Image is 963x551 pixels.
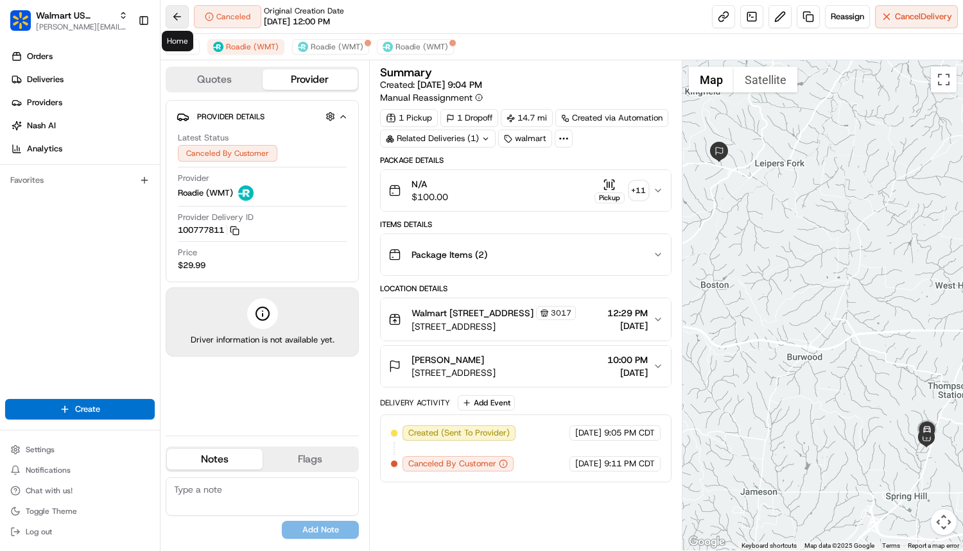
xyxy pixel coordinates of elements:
img: Walmart US Corporate [10,10,31,31]
button: Settings [5,441,155,459]
button: Add Event [458,395,515,411]
span: Orders [27,51,53,62]
button: Toggle fullscreen view [931,67,957,92]
span: Provider Delivery ID [178,212,254,223]
button: Quotes [167,69,263,90]
div: Delivery Activity [380,398,450,408]
a: Report a map error [908,542,959,549]
a: Powered byPylon [91,217,155,227]
button: N/A$100.00Pickup+11 [381,170,671,211]
span: 10:00 PM [607,353,648,366]
span: $29.99 [178,260,205,271]
span: 9:11 PM CDT [604,458,655,470]
span: Provider [178,173,209,184]
div: Favorites [5,170,155,191]
button: Pickup+11 [594,178,648,203]
a: Orders [5,46,160,67]
img: 1736555255976-a54dd68f-1ca7-489b-9aae-adbdc363a1c4 [13,123,36,146]
button: Package Items (2) [381,234,671,275]
button: Flags [263,449,358,470]
span: Roadie (WMT) [395,42,448,52]
img: roadie-logo-v2.jpg [238,185,254,201]
img: roadie-logo-v2.jpg [383,42,393,52]
div: Location Details [380,284,672,294]
span: [STREET_ADDRESS] [412,366,496,379]
img: Nash [13,13,39,38]
span: Notifications [26,465,71,475]
button: Reassign [825,5,870,28]
button: Create [5,399,155,420]
img: roadie-logo-v2.jpg [213,42,223,52]
div: walmart [498,130,552,148]
span: Nash AI [27,120,56,131]
span: 9:05 PM CDT [604,427,655,439]
span: [PERSON_NAME] [412,353,484,366]
span: Log out [26,527,52,537]
a: Providers [5,92,160,113]
span: Chat with us! [26,486,73,496]
span: Canceled By Customer [408,458,496,470]
button: Notifications [5,461,155,479]
span: Cancel Delivery [895,11,952,22]
span: 12:29 PM [607,307,648,319]
a: Created via Automation [555,109,668,127]
div: Package Details [380,155,672,165]
button: Show satellite imagery [734,67,797,92]
div: 1 Pickup [380,109,438,127]
span: Create [75,403,100,415]
button: Show street map [689,67,734,92]
span: Deliveries [27,74,64,85]
a: Terms (opens in new tab) [882,542,900,549]
button: Notes [167,449,263,470]
span: Original Creation Date [264,6,344,16]
span: Latest Status [178,132,229,144]
span: Manual Reassignment [380,91,473,104]
button: Manual Reassignment [380,91,483,104]
div: Pickup [594,192,625,203]
span: Knowledge Base [26,186,98,199]
button: Start new chat [218,126,234,142]
button: Provider Details [177,106,348,127]
div: 📗 [13,187,23,198]
button: Walmart US Corporate [36,9,114,22]
span: [DATE] [607,319,648,332]
button: Log out [5,523,155,541]
span: Settings [26,445,55,455]
button: 100777811 [178,225,239,236]
span: Pylon [128,217,155,227]
a: Open this area in Google Maps (opens a new window) [686,534,728,550]
span: Walmart [STREET_ADDRESS] [412,307,534,319]
button: Keyboard shortcuts [742,541,797,550]
div: Related Deliveries (1) [380,130,496,148]
span: Price [178,247,197,259]
div: Items Details [380,219,672,230]
span: N/A [412,178,448,191]
span: Reassign [831,11,864,22]
span: [DATE] [575,427,602,439]
span: [STREET_ADDRESS] [412,320,576,333]
button: Canceled [194,5,261,28]
div: We're available if you need us! [44,135,162,146]
a: Nash AI [5,115,160,136]
span: Created: [380,78,482,91]
div: Home [162,31,193,51]
h3: Summary [380,67,432,78]
a: Analytics [5,139,160,159]
button: Roadie (WMT) [292,39,369,55]
span: [DATE] [575,458,602,470]
a: 💻API Documentation [103,181,211,204]
button: CancelDelivery [875,5,958,28]
div: 💻 [108,187,119,198]
span: Created (Sent To Provider) [408,427,510,439]
div: 14.7 mi [501,109,553,127]
button: Map camera controls [931,509,957,535]
button: [PERSON_NAME][EMAIL_ADDRESS][DOMAIN_NAME] [36,22,128,32]
input: Clear [33,83,212,96]
button: Roadie (WMT) [207,39,284,55]
span: Map data ©2025 Google [804,542,874,549]
span: Provider Details [197,112,265,122]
